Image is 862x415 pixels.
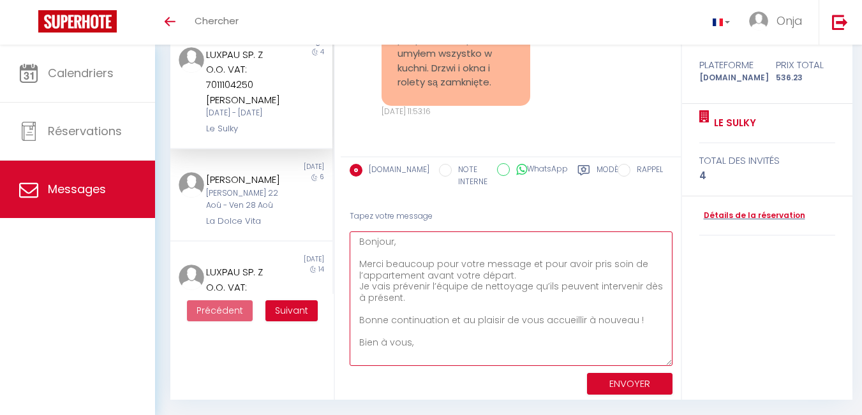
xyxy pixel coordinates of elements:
div: [PERSON_NAME] [206,172,284,187]
div: 536.23 [767,72,843,84]
img: ... [749,11,768,31]
span: 4 [320,47,324,57]
div: Prix total [767,57,843,73]
label: Modèles [597,164,630,190]
button: Next [265,300,318,322]
img: ... [179,47,204,73]
div: La Dolce Vita [206,215,284,228]
span: Onja [777,13,803,29]
label: RAPPEL [630,164,663,178]
button: ENVOYER [587,373,673,395]
span: Réservations [48,123,122,139]
label: [DOMAIN_NAME] [362,164,429,178]
div: [PERSON_NAME] 22 Aoû - Ven 28 Aoû [206,187,284,212]
div: [DATE] - [DATE] [206,107,284,119]
div: [DOMAIN_NAME] [690,72,767,84]
div: [DATE] 11:53:16 [382,106,530,118]
div: 4 [699,168,836,184]
a: Le Sulky [710,115,756,131]
img: ... [179,265,204,290]
img: ... [179,172,204,198]
label: NOTE INTERNE [452,164,487,188]
div: Tapez votre message [350,201,673,232]
img: logout [832,14,848,30]
span: Précédent [197,304,243,317]
span: Messages [48,181,106,197]
img: Super Booking [38,10,117,33]
div: LUXPAU SP. Z O.O. VAT: 7011104250 [PERSON_NAME] [206,47,284,107]
span: 6 [320,172,324,182]
div: [DATE] [251,254,332,265]
button: Previous [187,300,253,322]
div: total des invités [699,153,836,168]
span: Calendriers [48,65,114,81]
div: [DATE] [251,162,332,172]
span: Suivant [275,304,308,317]
a: Détails de la réservation [699,210,805,222]
label: WhatsApp [510,163,568,177]
div: Plateforme [690,57,767,73]
div: Le Sulky [206,122,284,135]
span: 14 [318,265,324,274]
span: Chercher [195,14,239,27]
div: LUXPAU SP. Z O.O. VAT: 7011104250 [PERSON_NAME] [206,265,284,324]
